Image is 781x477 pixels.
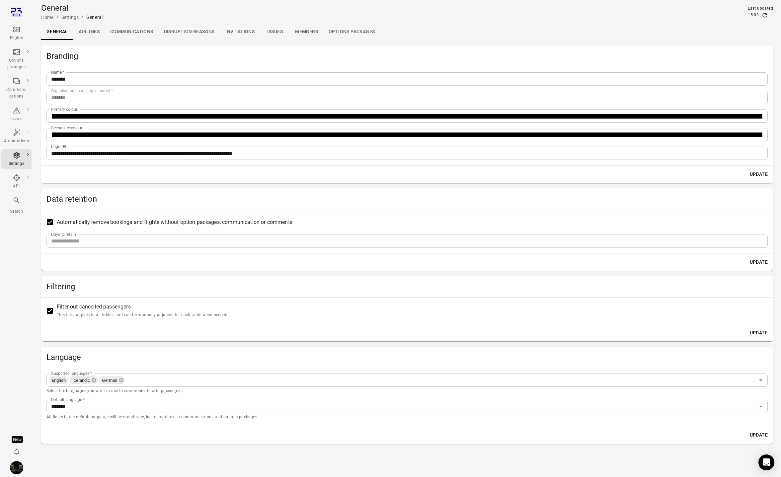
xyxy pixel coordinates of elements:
[41,24,773,40] div: Local navigation
[4,87,29,100] div: Communi-cations
[4,183,29,190] div: API
[761,12,768,19] button: Refresh data
[1,127,32,147] a: Automations
[4,138,29,145] div: Automations
[10,461,23,474] img: images
[1,172,32,192] a: API
[1,75,32,102] a: Communi-cations
[105,24,159,40] a: Communications
[4,35,29,41] div: Flights
[49,377,68,384] span: English
[756,375,765,385] button: Open
[46,414,768,421] p: All fields in the default language will be mandatory, including those in communications and optio...
[747,327,770,339] button: Update
[81,13,84,21] li: /
[1,104,32,124] a: Issues
[41,3,103,13] h1: General
[4,208,29,215] div: Search
[41,24,73,40] a: General
[220,24,260,40] a: Invitations
[323,24,380,40] a: Options packages
[41,13,103,21] nav: Breadcrumbs
[51,69,64,75] label: Name
[51,397,85,402] label: Default language
[290,24,323,40] a: Members
[748,5,773,12] div: Last updated
[46,281,768,292] h2: Filtering
[57,312,228,318] p: This filter applies to all tables, and can be manually adjusted for each table when needed.
[747,429,770,441] button: Update
[51,106,77,112] label: Primary colour
[1,24,32,43] a: Flights
[51,232,76,237] label: Days to retain
[46,51,768,61] h2: Branding
[51,88,113,94] label: Organisation name (log in name)
[747,168,770,180] button: Update
[756,402,765,411] button: Open
[56,13,59,21] li: /
[12,436,23,443] div: Tooltip anchor
[46,194,768,204] h2: Data retention
[57,218,292,226] span: Automatically remove bookings and flights without option packages, communication or comments
[1,149,32,169] a: Settings
[51,144,69,149] label: Logo URL
[70,376,98,384] div: Icelandic
[86,14,103,21] div: General
[748,12,759,19] div: 15:03
[7,458,26,477] button: Iris
[51,125,82,131] label: Secondary colour
[70,377,93,384] span: Icelandic
[57,303,228,318] span: Filter out cancelled passengers
[51,371,92,376] label: Supported languages
[4,161,29,167] div: Settings
[4,57,29,71] div: Options packages
[73,24,105,40] a: Airlines
[99,377,120,384] span: German
[99,376,125,384] div: German
[4,116,29,122] div: Issues
[747,256,770,268] button: Update
[758,454,774,470] div: Open Intercom Messenger
[1,194,32,217] button: Search
[260,24,290,40] a: Issues
[10,445,23,458] button: Notifications
[1,46,32,73] a: Options packages
[41,15,54,20] a: Home
[159,24,220,40] a: Disruption reasons
[61,15,79,20] a: Settings
[46,388,768,394] p: Select the languages you want to use to communicate with passengers.
[46,352,768,363] h2: Language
